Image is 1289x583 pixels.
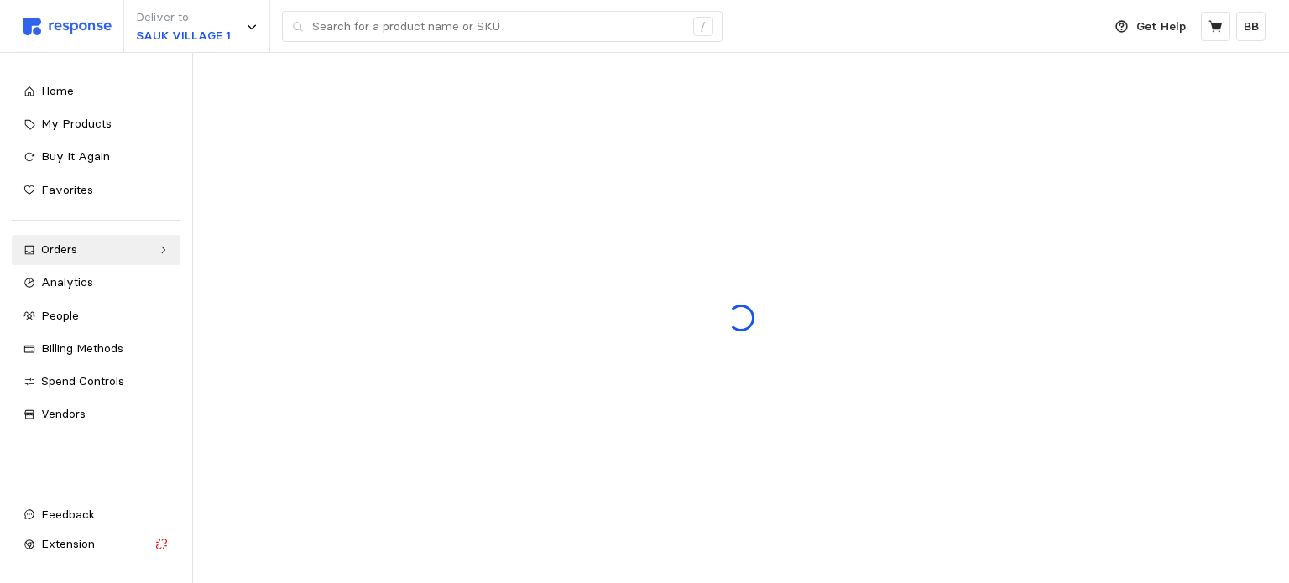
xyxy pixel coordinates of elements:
a: Orders [12,235,180,265]
span: Buy It Again [41,148,110,164]
div: Orders [41,241,151,259]
a: Analytics [12,268,180,298]
input: Search for a product name or SKU [312,12,684,42]
div: / [693,17,713,37]
a: Home [12,76,180,107]
span: Spend Controls [41,373,124,388]
span: Home [41,83,74,98]
span: My Products [41,116,112,131]
button: Feedback [12,500,180,530]
p: SAUK VILLAGE 1 [136,27,231,45]
a: Spend Controls [12,367,180,397]
p: Get Help [1136,18,1186,36]
a: My Products [12,109,180,139]
a: Billing Methods [12,334,180,364]
button: BB [1236,12,1266,41]
span: Extension [41,536,95,551]
span: Billing Methods [41,341,123,356]
a: Vendors [12,399,180,429]
button: Get Help [1105,11,1196,43]
a: Favorites [12,175,180,206]
a: Buy It Again [12,142,180,172]
p: BB [1244,18,1259,36]
p: Deliver to [136,8,231,27]
span: Analytics [41,274,93,289]
span: Vendors [41,406,86,421]
span: Favorites [41,182,93,197]
img: svg%3e [23,18,112,35]
a: People [12,301,180,331]
button: Extension [12,529,180,560]
span: People [41,308,79,323]
span: Feedback [41,507,95,522]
